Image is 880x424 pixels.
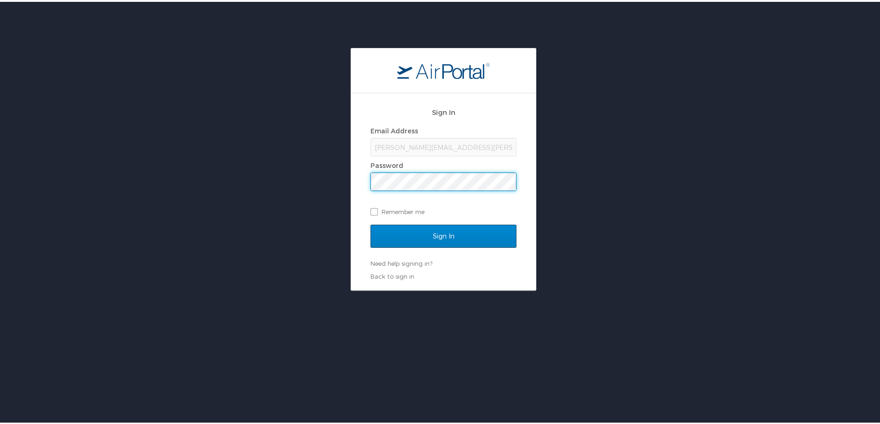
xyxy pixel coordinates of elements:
label: Remember me [370,203,516,217]
label: Email Address [370,125,418,133]
img: logo [397,60,490,77]
label: Password [370,160,403,167]
a: Back to sign in [370,271,414,278]
h2: Sign In [370,105,516,116]
input: Sign In [370,223,516,246]
a: Need help signing in? [370,258,432,265]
